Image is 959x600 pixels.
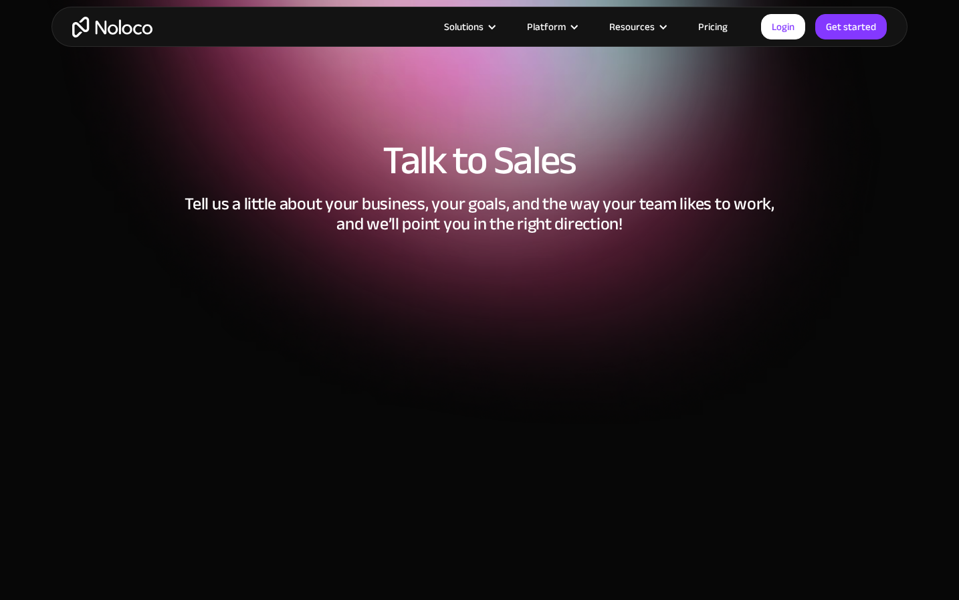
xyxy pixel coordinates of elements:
div: Resources [593,18,681,35]
a: Get started [815,14,887,39]
a: Login [761,14,805,39]
h2: Tell us a little about your business, your goals, and the way your team likes to work, and we’ll ... [65,194,894,234]
h1: Talk to Sales [65,140,894,181]
div: Resources [609,18,655,35]
a: home [72,17,152,37]
div: Solutions [427,18,510,35]
div: Platform [510,18,593,35]
a: Pricing [681,18,744,35]
div: Solutions [444,18,484,35]
div: Platform [527,18,566,35]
